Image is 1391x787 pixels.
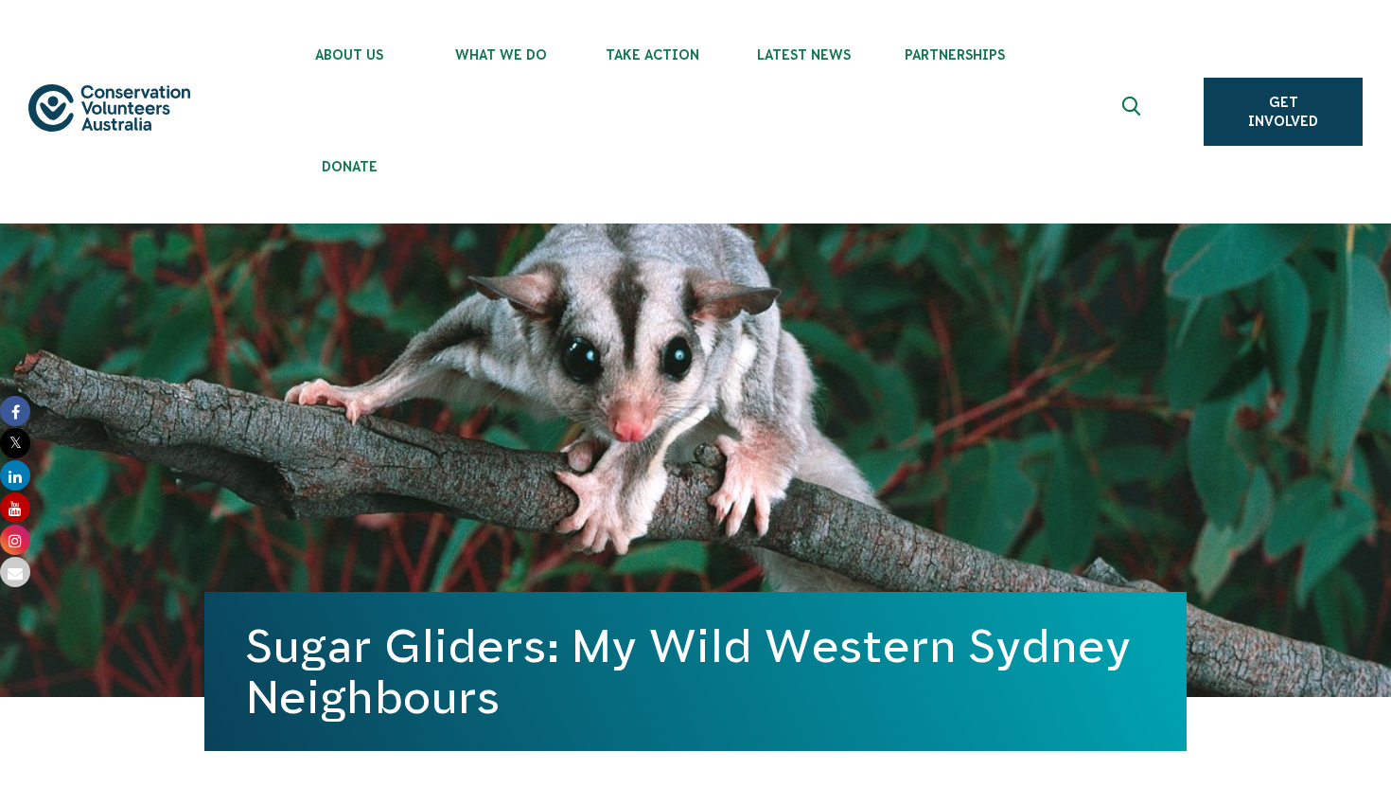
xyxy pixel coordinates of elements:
button: Expand search box Close search box [1111,89,1156,134]
a: Get Involved [1204,78,1363,146]
img: logo.svg [28,84,190,132]
span: About Us [273,47,425,63]
h1: Sugar Gliders: My Wild Western Sydney Neighbours [246,620,1145,723]
span: Partnerships [879,47,1030,63]
span: Take Action [576,47,728,63]
span: What We Do [425,47,576,63]
span: Donate [273,159,425,174]
span: Latest News [728,47,879,63]
span: Expand search box [1122,97,1146,127]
